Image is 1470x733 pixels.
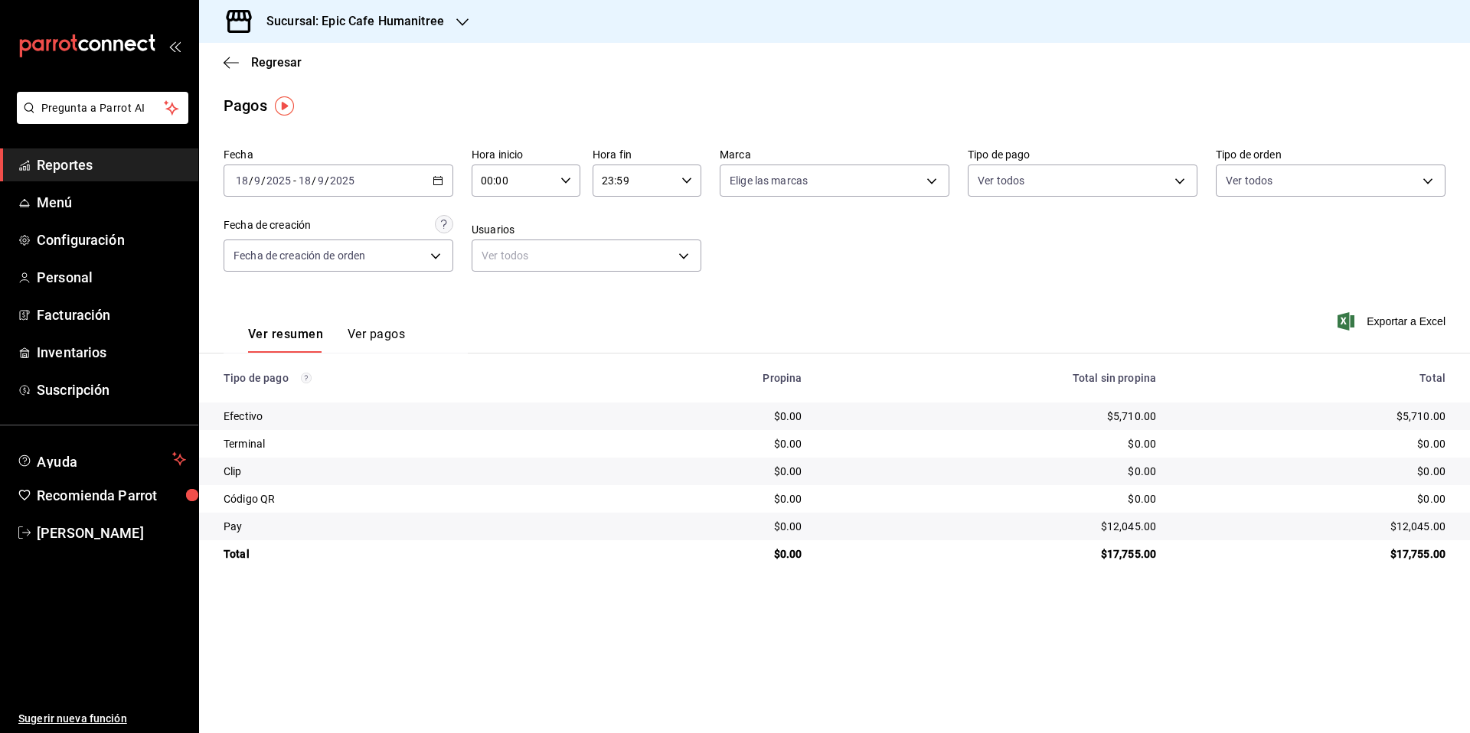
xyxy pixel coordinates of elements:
label: Hora inicio [472,149,580,160]
div: $12,045.00 [827,519,1157,534]
input: -- [253,174,261,187]
div: $0.00 [619,436,802,451]
div: $0.00 [619,409,802,424]
div: $0.00 [827,491,1157,507]
label: Hora fin [593,149,701,160]
label: Usuarios [472,224,701,235]
span: Reportes [37,155,186,175]
span: Fecha de creación de orden [234,248,365,263]
div: $5,710.00 [827,409,1157,424]
span: - [293,174,296,187]
svg: Los pagos realizados con Pay y otras terminales son montos brutos. [301,373,312,383]
div: Pay [224,519,594,534]
img: Tooltip marker [275,96,294,116]
div: Pagos [224,94,267,117]
div: Total sin propina [827,372,1157,384]
input: -- [298,174,312,187]
div: $0.00 [1181,464,1445,479]
button: Pregunta a Parrot AI [17,92,188,124]
button: Ver pagos [348,327,405,353]
span: Regresar [251,55,302,70]
div: $0.00 [827,464,1157,479]
div: $0.00 [619,464,802,479]
div: Fecha de creación [224,217,311,233]
span: Inventarios [37,342,186,363]
input: ---- [329,174,355,187]
div: Efectivo [224,409,594,424]
div: Propina [619,372,802,384]
div: $0.00 [619,491,802,507]
div: $0.00 [619,519,802,534]
div: Código QR [224,491,594,507]
label: Marca [720,149,949,160]
button: open_drawer_menu [168,40,181,52]
div: Tipo de pago [224,372,594,384]
button: Ver resumen [248,327,323,353]
span: Personal [37,267,186,288]
div: Ver todos [472,239,701,272]
span: / [261,174,266,187]
button: Regresar [224,55,302,70]
label: Tipo de pago [968,149,1197,160]
div: Terminal [224,436,594,451]
span: / [312,174,316,187]
span: Recomienda Parrot [37,485,186,506]
span: Sugerir nueva función [18,711,186,727]
span: / [325,174,329,187]
a: Pregunta a Parrot AI [11,111,188,127]
span: [PERSON_NAME] [37,523,186,543]
label: Tipo de orden [1216,149,1445,160]
span: Suscripción [37,380,186,400]
span: Configuración [37,230,186,250]
div: $0.00 [827,436,1157,451]
div: $0.00 [1181,491,1445,507]
span: Pregunta a Parrot AI [41,100,165,116]
input: ---- [266,174,292,187]
div: Total [224,546,594,562]
h3: Sucursal: Epic Cafe Humanitree [254,12,444,31]
label: Fecha [224,149,453,160]
span: Facturación [37,305,186,325]
div: navigation tabs [248,327,405,353]
div: $12,045.00 [1181,519,1445,534]
span: Ver todos [1226,173,1272,188]
div: $0.00 [1181,436,1445,451]
button: Exportar a Excel [1341,312,1445,331]
span: Ver todos [978,173,1024,188]
input: -- [235,174,249,187]
div: $17,755.00 [1181,546,1445,562]
span: Menú [37,192,186,213]
span: Ayuda [37,450,166,468]
div: $5,710.00 [1181,409,1445,424]
input: -- [317,174,325,187]
div: $0.00 [619,546,802,562]
div: Total [1181,372,1445,384]
span: Elige las marcas [730,173,808,188]
div: Clip [224,464,594,479]
div: $17,755.00 [827,546,1157,562]
span: / [249,174,253,187]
